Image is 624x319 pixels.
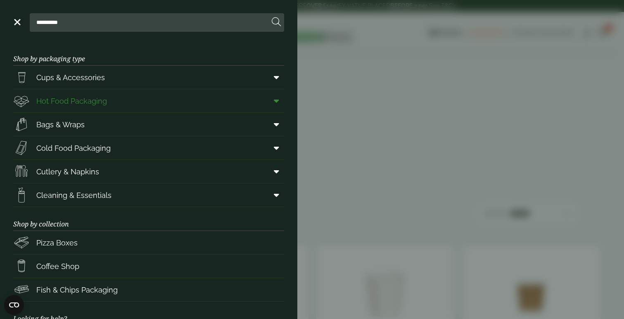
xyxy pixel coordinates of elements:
img: Paper_carriers.svg [13,116,30,133]
img: Pizza_boxes.svg [13,234,30,251]
span: Cutlery & Napkins [36,166,99,177]
a: Cutlery & Napkins [13,160,284,183]
img: Deli_box.svg [13,93,30,109]
a: Cups & Accessories [13,66,284,89]
a: Bags & Wraps [13,113,284,136]
a: Fish & Chips Packaging [13,278,284,301]
img: Cutlery.svg [13,163,30,180]
a: Hot Food Packaging [13,89,284,112]
img: open-wipe.svg [13,187,30,203]
span: Cold Food Packaging [36,143,111,154]
span: Cups & Accessories [36,72,105,83]
img: Sandwich_box.svg [13,140,30,156]
img: PintNhalf_cup.svg [13,69,30,86]
a: Coffee Shop [13,255,284,278]
span: Cleaning & Essentials [36,190,112,201]
a: Pizza Boxes [13,231,284,254]
img: FishNchip_box.svg [13,281,30,298]
span: Coffee Shop [36,261,79,272]
a: Cold Food Packaging [13,136,284,159]
a: Cleaning & Essentials [13,183,284,207]
span: Bags & Wraps [36,119,85,130]
img: HotDrink_paperCup.svg [13,258,30,274]
h3: Shop by packaging type [13,42,284,66]
span: Hot Food Packaging [36,95,107,107]
h3: Shop by collection [13,207,284,231]
span: Pizza Boxes [36,237,78,248]
span: Fish & Chips Packaging [36,284,118,295]
button: Open CMP widget [4,295,24,315]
